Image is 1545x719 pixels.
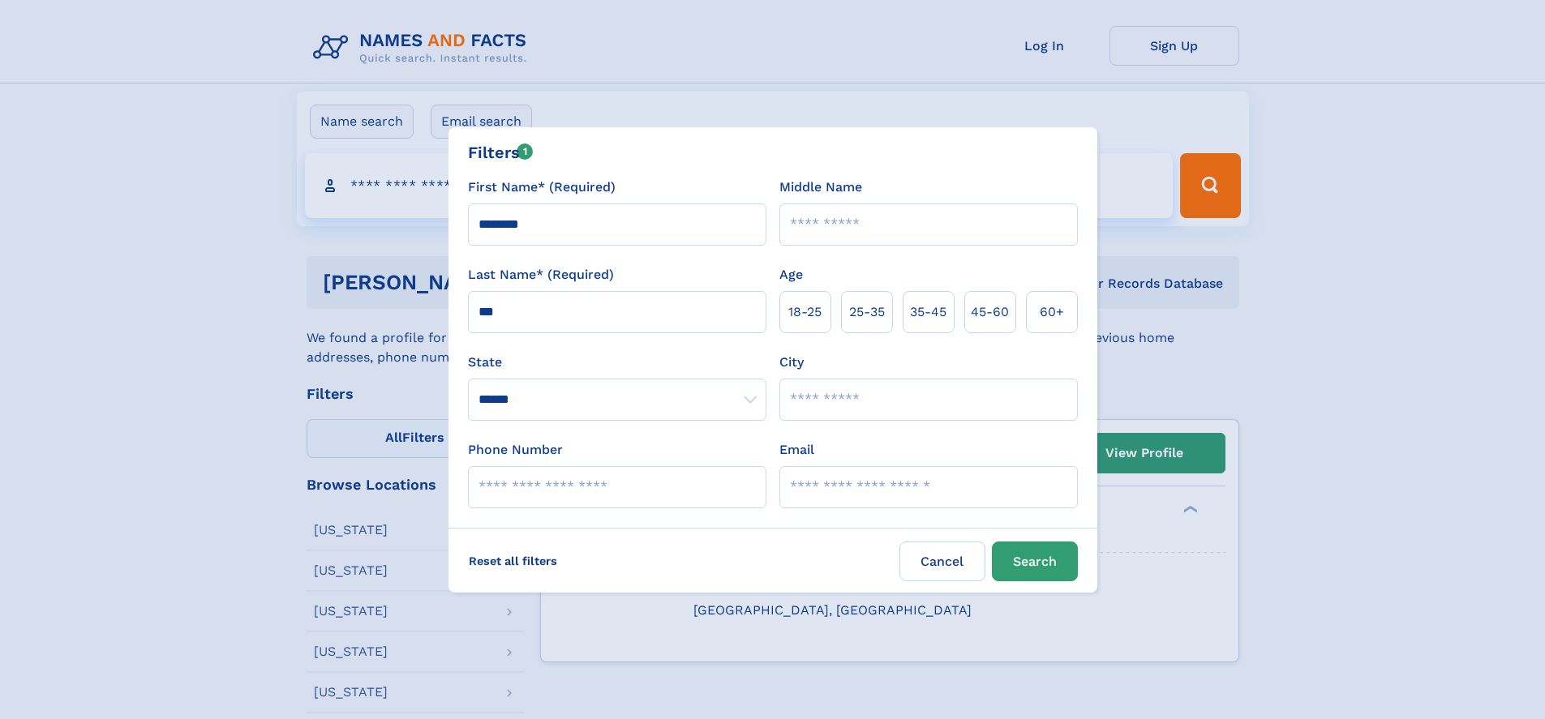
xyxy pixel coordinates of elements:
[458,541,568,580] label: Reset all filters
[779,178,862,197] label: Middle Name
[468,440,563,460] label: Phone Number
[971,302,1009,322] span: 45‑60
[1040,302,1064,322] span: 60+
[468,353,766,372] label: State
[468,140,534,165] div: Filters
[992,541,1078,581] button: Search
[788,302,822,322] span: 18‑25
[779,265,803,285] label: Age
[468,178,616,197] label: First Name* (Required)
[779,353,804,372] label: City
[899,541,985,581] label: Cancel
[910,302,946,322] span: 35‑45
[468,265,614,285] label: Last Name* (Required)
[779,440,814,460] label: Email
[849,302,885,322] span: 25‑35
